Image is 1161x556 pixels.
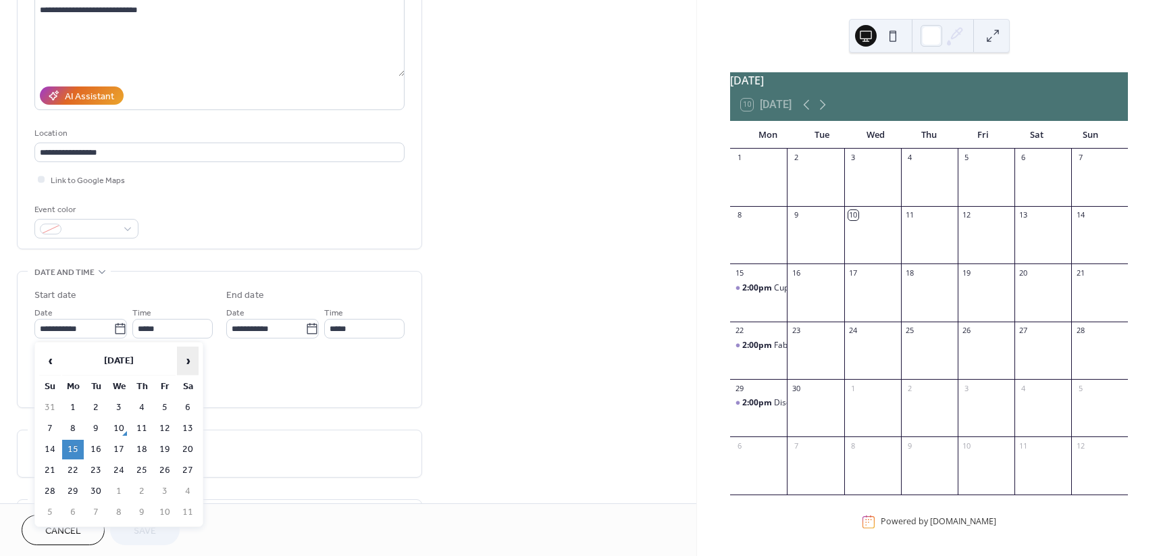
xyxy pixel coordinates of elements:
[962,268,972,278] div: 19
[1018,153,1029,163] div: 6
[131,398,153,418] td: 4
[226,306,244,320] span: Date
[154,377,176,397] th: Fr
[848,440,858,451] div: 8
[1075,153,1085,163] div: 7
[1018,440,1029,451] div: 11
[734,153,744,163] div: 1
[131,503,153,522] td: 9
[22,515,105,545] button: Cancel
[85,482,107,501] td: 30
[741,122,795,149] div: Mon
[905,326,915,336] div: 25
[39,440,61,459] td: 14
[324,306,343,320] span: Time
[905,210,915,220] div: 11
[848,122,902,149] div: Wed
[848,268,858,278] div: 17
[930,516,996,528] a: [DOMAIN_NAME]
[177,377,199,397] th: Sa
[131,377,153,397] th: Th
[1018,326,1029,336] div: 27
[62,482,84,501] td: 29
[730,397,787,409] div: Discover Leuchies at Cuppa and Catch up
[848,326,858,336] div: 24
[774,282,850,294] div: Cuppa and Catch up
[39,461,61,480] td: 21
[62,377,84,397] th: Mo
[154,461,176,480] td: 26
[742,340,774,351] span: 2:00pm
[177,440,199,459] td: 20
[131,482,153,501] td: 2
[108,377,130,397] th: We
[154,398,176,418] td: 5
[774,397,929,409] div: Discover Leuchies at Cuppa and Catch up
[791,383,801,393] div: 30
[1063,122,1117,149] div: Sun
[734,210,744,220] div: 8
[85,461,107,480] td: 23
[774,340,915,351] div: Fabric postcards at Cuppa & Catch up
[1075,210,1085,220] div: 14
[34,266,95,280] span: Date and time
[1018,268,1029,278] div: 20
[791,153,801,163] div: 2
[742,397,774,409] span: 2:00pm
[1018,383,1029,393] div: 4
[956,122,1010,149] div: Fri
[108,461,130,480] td: 24
[848,383,858,393] div: 1
[45,524,81,538] span: Cancel
[108,419,130,438] td: 10
[791,440,801,451] div: 7
[1075,383,1085,393] div: 5
[1018,210,1029,220] div: 13
[177,482,199,501] td: 4
[177,461,199,480] td: 27
[962,210,972,220] div: 12
[39,503,61,522] td: 5
[962,440,972,451] div: 10
[51,174,125,188] span: Link to Google Maps
[65,90,114,104] div: AI Assistant
[131,461,153,480] td: 25
[62,419,84,438] td: 8
[905,153,915,163] div: 4
[905,440,915,451] div: 9
[34,306,53,320] span: Date
[154,482,176,501] td: 3
[39,419,61,438] td: 7
[902,122,956,149] div: Thu
[1075,440,1085,451] div: 12
[62,440,84,459] td: 15
[62,503,84,522] td: 6
[730,340,787,351] div: Fabric postcards at Cuppa & Catch up
[1010,122,1064,149] div: Sat
[132,306,151,320] span: Time
[734,383,744,393] div: 29
[848,153,858,163] div: 3
[791,210,801,220] div: 9
[177,398,199,418] td: 6
[177,503,199,522] td: 11
[108,482,130,501] td: 1
[226,288,264,303] div: End date
[34,288,76,303] div: Start date
[154,440,176,459] td: 19
[39,377,61,397] th: Su
[791,268,801,278] div: 16
[795,122,849,149] div: Tue
[177,419,199,438] td: 13
[742,282,774,294] span: 2:00pm
[730,72,1128,89] div: [DATE]
[730,282,787,294] div: Cuppa and Catch up
[85,398,107,418] td: 2
[734,440,744,451] div: 6
[131,440,153,459] td: 18
[734,268,744,278] div: 15
[848,210,858,220] div: 10
[734,326,744,336] div: 22
[85,503,107,522] td: 7
[905,268,915,278] div: 18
